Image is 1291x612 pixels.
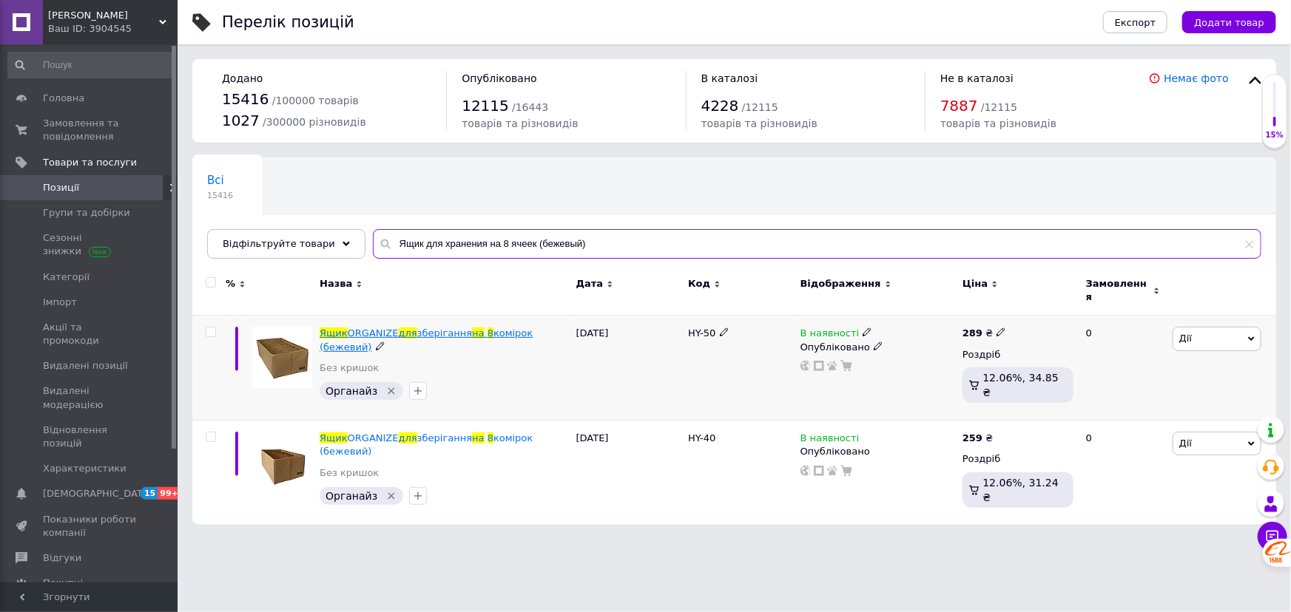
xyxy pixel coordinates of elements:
span: Код [688,277,710,290]
span: товарів та різновидів [940,118,1056,129]
div: 15% [1263,130,1287,140]
a: Немає фото [1164,72,1229,84]
span: 4228 [701,97,739,115]
div: [DATE] [573,421,685,525]
span: 15 [141,487,158,500]
span: зберігання [417,432,472,443]
img: Ящик ORGANIZE для хранения на 8 ячеек (бежевый) [252,432,312,492]
span: 15416 [222,90,269,108]
span: Ящик [320,327,348,339]
span: Відфільтруйте товари [223,238,335,249]
span: HY-40 [688,432,715,443]
button: Експорт [1103,11,1168,33]
div: Опубліковано [800,341,955,354]
a: ЯщикORGANIZEдлязберіганняна8комірок (бежевий) [320,327,533,352]
span: / 300000 різновидів [263,116,366,128]
a: ЯщикORGANIZEдлязберіганняна8комірок (бежевий) [320,432,533,457]
span: Головна [43,92,84,105]
div: ₴ [963,432,993,445]
span: на [472,327,484,339]
button: Чат з покупцем [1258,522,1287,551]
span: Без нотатки [207,230,279,243]
span: для [399,432,417,443]
input: Пошук по назві позиції, артикулу і пошуковим запитам [373,229,1261,259]
span: В наявності [800,432,860,448]
div: Ваш ID: 3904545 [48,22,178,35]
span: Товари та послуги [43,156,137,169]
span: / 16443 [512,101,548,113]
span: 15416 [207,190,233,201]
span: Замовлення та повідомлення [43,117,137,143]
span: Покупці [43,577,83,590]
span: Імпорт [43,296,77,309]
span: на [472,432,484,443]
span: [DEMOGRAPHIC_DATA] [43,487,152,500]
b: 289 [963,327,982,339]
span: Категорії [43,271,90,284]
span: Видалені модерацією [43,384,137,411]
div: Перелік позицій [222,15,354,30]
span: Дата [576,277,604,290]
span: Характеристики [43,462,127,475]
a: Без кришок [320,466,379,480]
span: Акції та промокоди [43,321,137,347]
span: Відновлення позицій [43,424,137,450]
svg: Видалити мітку [385,490,397,502]
span: Ящик [320,432,348,443]
span: В каталозі [701,72,758,84]
div: Опубліковано [800,445,955,458]
span: / 100000 товарів [272,95,359,106]
b: 259 [963,432,982,443]
span: HY-50 [688,327,715,339]
span: Відгуки [43,551,81,565]
span: Ціна [963,277,988,290]
span: 8 [488,327,493,339]
span: Комфорт Корнер [48,9,159,22]
span: Групи та добірки [43,206,130,220]
span: 12.06%, 31.24 ₴ [983,477,1059,503]
span: Назва [320,277,352,290]
span: Показники роботи компанії [43,513,137,540]
span: товарів та різновидів [701,118,818,129]
svg: Видалити мітку [385,385,397,397]
span: 1027 [222,112,260,129]
span: Дії [1179,438,1192,449]
span: Не в каталозі [940,72,1014,84]
button: Додати товар [1182,11,1276,33]
span: Дії [1179,333,1192,344]
span: Органайз [326,385,377,397]
img: Ящик ORGANIZE для хранения на 8 ячеек (бежевый) [252,327,312,387]
span: Позиції [43,181,79,194]
span: 7887 [940,97,978,115]
a: Без кришок [320,361,379,375]
span: Видалені позиції [43,359,128,373]
span: Органайз [326,490,377,502]
span: 12.06%, 34.85 ₴ [983,372,1059,398]
span: комірок (бежевий) [320,327,533,352]
span: % [226,277,235,290]
span: зберігання [417,327,472,339]
div: Роздріб [963,348,1073,361]
span: Додано [222,72,263,84]
span: Додати товар [1194,17,1264,28]
span: ORGANIZE [348,327,399,339]
span: ORGANIZE [348,432,399,443]
span: Опубліковано [462,72,537,84]
span: Експорт [1115,17,1156,28]
span: / 12115 [742,101,778,113]
span: 99+ [158,487,182,500]
span: / 12115 [981,101,1017,113]
span: Замовлення [1086,277,1150,304]
span: Всі [207,174,224,187]
span: 12115 [462,97,509,115]
span: 8 [488,432,493,443]
span: Сезонні знижки [43,231,137,258]
span: для [399,327,417,339]
span: В наявності [800,327,860,343]
div: ₴ [963,327,1006,340]
div: 0 [1077,316,1169,421]
div: [DATE] [573,316,685,421]
div: 0 [1077,421,1169,525]
div: Роздріб [963,452,1073,466]
span: Відображення [800,277,881,290]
